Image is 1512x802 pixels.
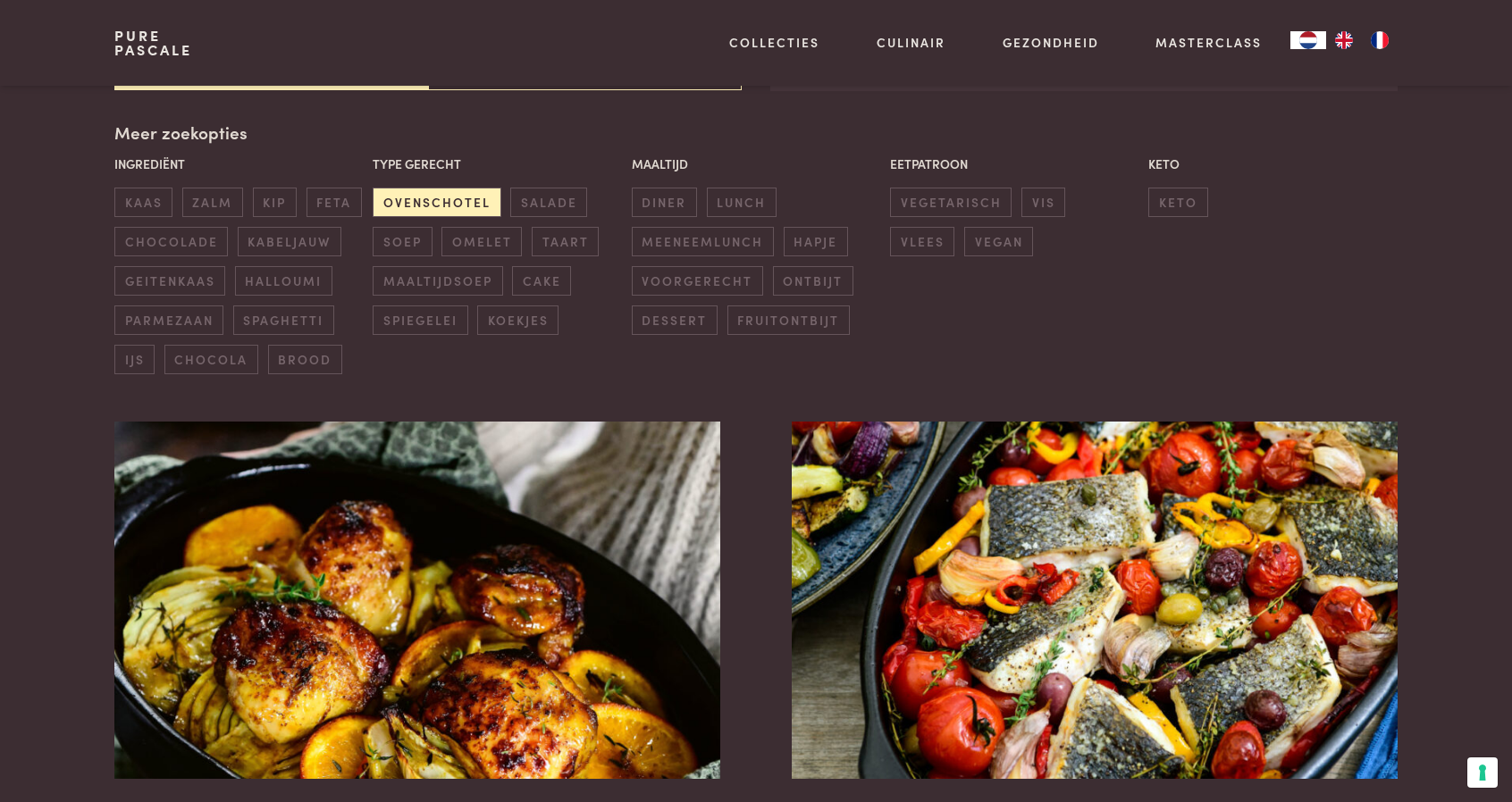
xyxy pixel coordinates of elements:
[964,227,1033,256] span: vegan
[114,155,364,173] p: Ingrediënt
[1326,31,1398,49] ul: Language list
[233,305,334,335] span: spaghetti
[114,227,228,256] span: chocolade
[373,266,502,296] span: maaltijdsoep
[253,188,297,217] span: kip
[373,227,432,256] span: soep
[1290,31,1326,49] a: NL
[1021,188,1065,217] span: vis
[707,188,777,217] span: lunch
[729,33,819,52] a: Collecties
[1362,31,1398,49] a: FR
[792,422,1398,779] img: Zeebaars in de oven (keto)
[182,188,243,217] span: zalm
[1326,31,1362,49] a: EN
[532,227,599,256] span: taart
[164,345,258,374] span: chocola
[632,188,697,217] span: diner
[441,227,522,256] span: omelet
[890,188,1012,217] span: vegetarisch
[114,266,225,296] span: geitenkaas
[268,345,342,374] span: brood
[373,305,467,335] span: spiegelei
[114,305,223,335] span: parmezaan
[114,29,192,57] a: PurePascale
[512,266,571,296] span: cake
[877,33,945,52] a: Culinair
[373,155,622,173] p: Type gerecht
[890,155,1139,173] p: Eetpatroon
[510,188,587,217] span: salade
[773,266,853,296] span: ontbijt
[1148,155,1398,173] p: Keto
[307,188,362,217] span: feta
[114,422,720,779] img: Geroosterde kip met venkel en sinaasappel
[114,345,155,374] span: ijs
[632,227,774,256] span: meeneemlunch
[890,227,954,256] span: vlees
[373,188,500,217] span: ovenschotel
[1003,33,1099,52] a: Gezondheid
[632,266,763,296] span: voorgerecht
[632,155,881,173] p: Maaltijd
[114,188,172,217] span: kaas
[784,227,848,256] span: hapje
[1290,31,1326,49] div: Language
[727,305,850,335] span: fruitontbijt
[238,227,341,256] span: kabeljauw
[632,305,718,335] span: dessert
[1290,31,1398,49] aside: Language selected: Nederlands
[1148,188,1207,217] span: keto
[235,266,332,296] span: halloumi
[1467,757,1498,788] button: Uw voorkeuren voor toestemming voor trackingtechnologieën
[1155,33,1262,52] a: Masterclass
[477,305,559,335] span: koekjes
